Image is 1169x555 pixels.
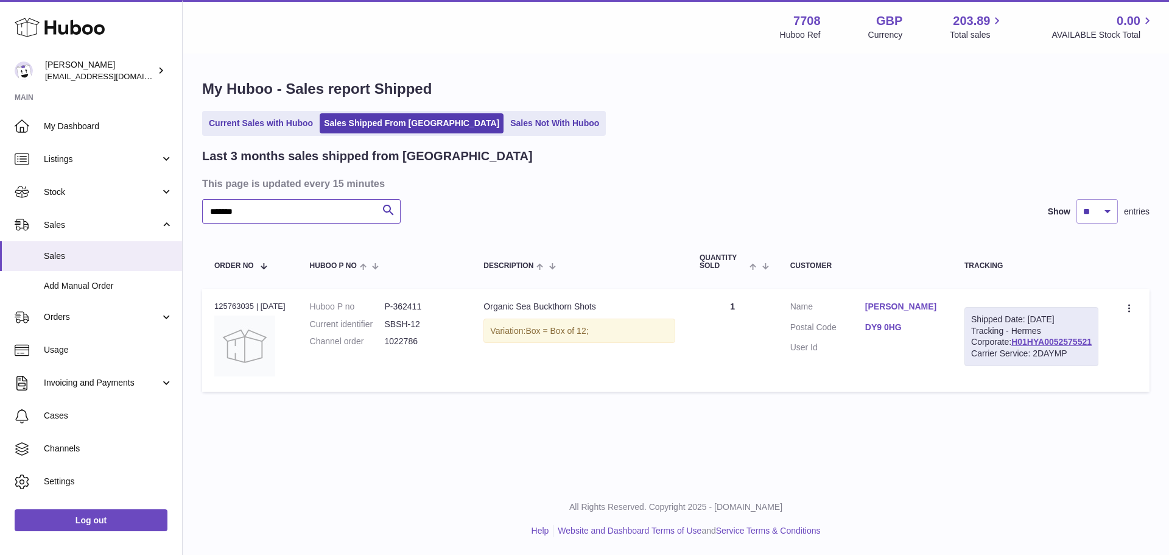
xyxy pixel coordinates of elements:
[202,79,1150,99] h1: My Huboo - Sales report Shipped
[45,71,179,81] span: [EMAIL_ADDRESS][DOMAIN_NAME]
[1051,13,1154,41] a: 0.00 AVAILABLE Stock Total
[310,301,385,313] dt: Huboo P no
[44,219,160,231] span: Sales
[876,13,902,29] strong: GBP
[44,443,173,454] span: Channels
[483,301,675,313] div: Organic Sea Buckthorn Shots
[1048,206,1070,217] label: Show
[964,307,1098,367] div: Tracking - Hermes Corporate:
[971,314,1092,325] div: Shipped Date: [DATE]
[44,476,173,487] span: Settings
[1051,29,1154,41] span: AVAILABLE Stock Total
[192,501,1159,513] p: All Rights Reserved. Copyright 2025 - [DOMAIN_NAME]
[780,29,821,41] div: Huboo Ref
[1117,13,1140,29] span: 0.00
[950,29,1004,41] span: Total sales
[558,526,701,536] a: Website and Dashboard Terms of Use
[716,526,821,536] a: Service Terms & Conditions
[44,410,173,422] span: Cases
[964,262,1098,270] div: Tracking
[790,342,865,353] dt: User Id
[971,348,1092,359] div: Carrier Service: 2DAYMP
[44,377,160,389] span: Invoicing and Payments
[950,13,1004,41] a: 203.89 Total sales
[525,326,588,336] span: Box = Box of 12;
[790,322,865,336] dt: Postal Code
[483,319,675,344] div: Variation:
[953,13,990,29] span: 203.89
[44,154,160,165] span: Listings
[205,113,317,133] a: Current Sales with Huboo
[1011,337,1092,347] a: H01HYA0052575521
[45,59,155,82] div: [PERSON_NAME]
[483,262,533,270] span: Description
[202,148,533,164] h2: Last 3 months sales shipped from [GEOGRAPHIC_DATA]
[44,280,173,292] span: Add Manual Order
[214,301,286,312] div: 125763035 | [DATE]
[1124,206,1150,217] span: entries
[532,526,549,536] a: Help
[384,336,459,347] dd: 1022786
[44,311,160,323] span: Orders
[214,316,275,376] img: no-photo.jpg
[320,113,504,133] a: Sales Shipped From [GEOGRAPHIC_DATA]
[384,301,459,313] dd: P-362411
[214,262,254,270] span: Order No
[790,262,940,270] div: Customer
[44,250,173,262] span: Sales
[865,322,940,333] a: DY9 0HG
[202,177,1146,190] h3: This page is updated every 15 minutes
[310,262,357,270] span: Huboo P no
[15,509,167,531] a: Log out
[687,289,778,392] td: 1
[700,254,746,270] span: Quantity Sold
[793,13,821,29] strong: 7708
[506,113,603,133] a: Sales Not With Huboo
[310,336,385,347] dt: Channel order
[15,62,33,80] img: internalAdmin-7708@internal.huboo.com
[44,344,173,356] span: Usage
[44,186,160,198] span: Stock
[790,301,865,316] dt: Name
[868,29,903,41] div: Currency
[865,301,940,313] a: [PERSON_NAME]
[384,319,459,330] dd: SBSH-12
[553,525,820,537] li: and
[44,121,173,132] span: My Dashboard
[310,319,385,330] dt: Current identifier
